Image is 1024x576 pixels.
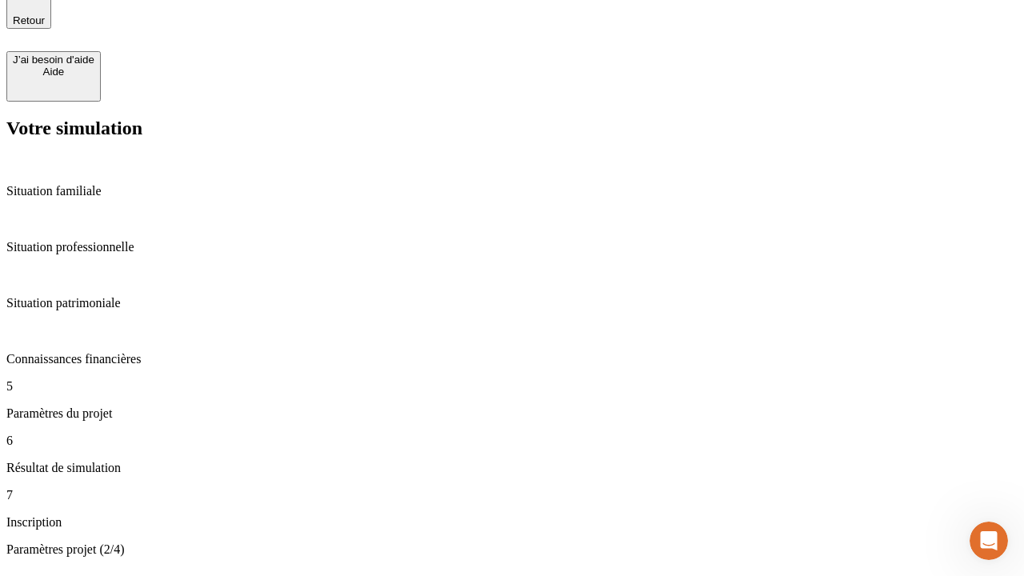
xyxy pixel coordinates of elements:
[6,296,1018,310] p: Situation patrimoniale
[6,515,1018,530] p: Inscription
[6,434,1018,448] p: 6
[6,118,1018,139] h2: Votre simulation
[6,51,101,102] button: J’ai besoin d'aideAide
[6,379,1018,394] p: 5
[6,240,1018,254] p: Situation professionnelle
[13,66,94,78] div: Aide
[6,488,1018,502] p: 7
[13,54,94,66] div: J’ai besoin d'aide
[970,522,1008,560] iframe: Intercom live chat
[6,184,1018,198] p: Situation familiale
[6,406,1018,421] p: Paramètres du projet
[6,461,1018,475] p: Résultat de simulation
[6,352,1018,366] p: Connaissances financières
[6,542,1018,557] p: Paramètres projet (2/4)
[13,14,45,26] span: Retour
